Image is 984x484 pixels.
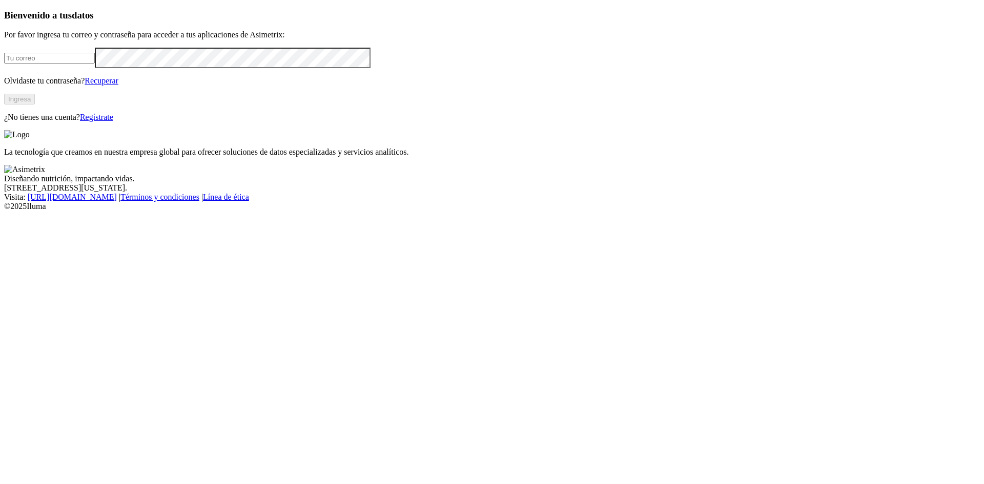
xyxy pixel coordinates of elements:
p: Por favor ingresa tu correo y contraseña para acceder a tus aplicaciones de Asimetrix: [4,30,980,39]
h3: Bienvenido a tus [4,10,980,21]
div: Visita : | | [4,193,980,202]
input: Tu correo [4,53,95,64]
div: [STREET_ADDRESS][US_STATE]. [4,183,980,193]
a: Línea de ética [203,193,249,201]
img: Asimetrix [4,165,45,174]
a: Recuperar [85,76,118,85]
img: Logo [4,130,30,139]
p: La tecnología que creamos en nuestra empresa global para ofrecer soluciones de datos especializad... [4,148,980,157]
button: Ingresa [4,94,35,104]
a: Regístrate [80,113,113,121]
div: © 2025 Iluma [4,202,980,211]
a: Términos y condiciones [120,193,199,201]
p: Olvidaste tu contraseña? [4,76,980,86]
div: Diseñando nutrición, impactando vidas. [4,174,980,183]
p: ¿No tienes una cuenta? [4,113,980,122]
a: [URL][DOMAIN_NAME] [28,193,117,201]
span: datos [72,10,94,20]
